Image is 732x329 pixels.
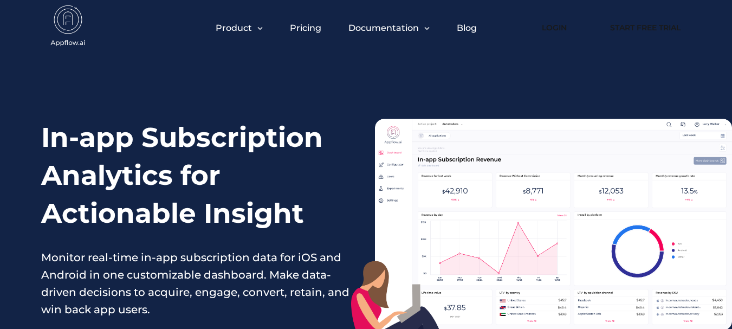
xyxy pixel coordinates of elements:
[348,23,419,33] span: Documentation
[290,23,321,33] a: Pricing
[41,249,351,318] p: Monitor real-time in-app subscription data for iOS and Android in one customizable dashboard. Mak...
[457,23,477,33] a: Blog
[41,119,351,233] h1: In-app Subscription Analytics for Actionable Insight
[526,16,583,40] a: Login
[41,5,95,49] img: appflow.ai-logo
[216,23,252,33] span: Product
[216,23,263,33] button: Product
[599,16,691,40] a: Start Free Trial
[348,23,430,33] button: Documentation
